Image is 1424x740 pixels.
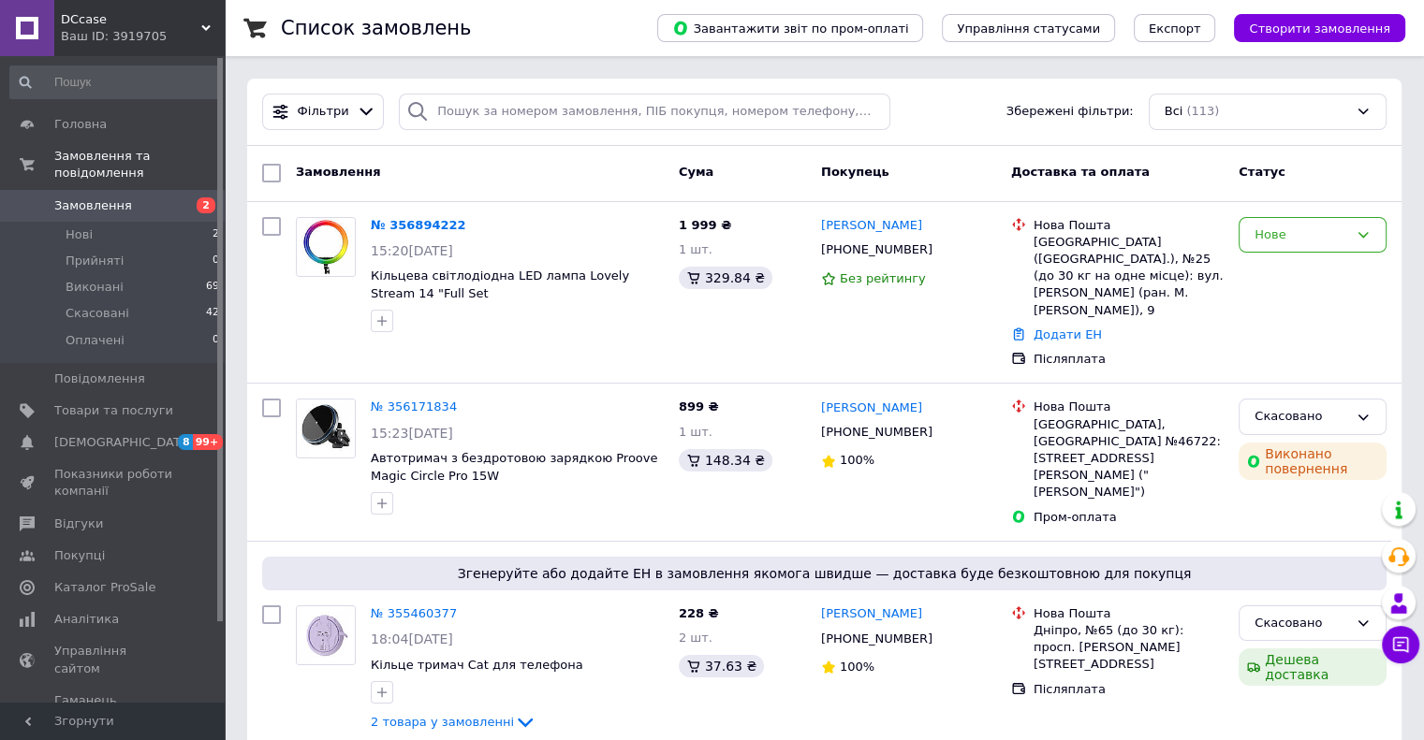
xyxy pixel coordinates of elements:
span: (113) [1186,104,1219,118]
span: Завантажити звіт по пром-оплаті [672,20,908,36]
span: DCcase [61,11,201,28]
button: Завантажити звіт по пром-оплаті [657,14,923,42]
div: [PHONE_NUMBER] [817,627,936,651]
button: Експорт [1134,14,1216,42]
span: 1 шт. [679,242,712,256]
div: [GEOGRAPHIC_DATA], [GEOGRAPHIC_DATA] №46722: [STREET_ADDRESS][PERSON_NAME] ("[PERSON_NAME]") [1034,416,1224,501]
img: Фото товару [297,606,355,664]
a: Додати ЕН [1034,327,1102,341]
span: 18:04[DATE] [371,631,453,646]
button: Управління статусами [942,14,1115,42]
a: Фото товару [296,605,356,665]
span: 2 [197,197,215,213]
span: 15:23[DATE] [371,426,453,441]
span: 1 шт. [679,425,712,439]
span: Доставка та оплата [1011,165,1150,179]
span: 0 [213,253,219,269]
span: 42 [206,305,219,322]
span: Каталог ProSale [54,579,155,596]
span: Всі [1165,103,1183,121]
a: № 356171834 [371,399,457,414]
span: Нові [66,226,93,243]
span: Cума [679,165,713,179]
h1: Список замовлень [281,17,471,39]
span: 99+ [193,434,224,450]
span: 228 ₴ [679,606,719,620]
span: Повідомлення [54,370,145,387]
span: 69 [206,279,219,296]
div: [PHONE_NUMBER] [817,420,936,444]
span: Замовлення [54,197,132,214]
span: Гаманець компанії [54,692,173,726]
div: Ваш ID: 3919705 [61,28,225,45]
a: Створити замовлення [1215,21,1405,35]
span: Покупець [821,165,889,179]
div: Нова Пошта [1034,217,1224,234]
span: Головна [54,116,107,133]
span: Відгуки [54,515,103,532]
div: 148.34 ₴ [679,449,772,472]
a: Фото товару [296,217,356,277]
div: Скасовано [1255,614,1348,633]
img: Фото товару [297,399,355,457]
img: Фото товару [297,218,355,276]
span: 15:20[DATE] [371,243,453,258]
span: Управління сайтом [54,643,173,676]
div: Виконано повернення [1239,443,1387,480]
a: [PERSON_NAME] [821,605,922,623]
div: Післяплата [1034,681,1224,698]
span: [DEMOGRAPHIC_DATA] [54,434,193,451]
a: 2 товара у замовленні [371,715,536,729]
span: Покупці [54,547,105,564]
a: № 355460377 [371,606,457,620]
span: Виконані [66,279,124,296]
span: Товари та послуги [54,402,173,419]
span: Скасовані [66,305,129,322]
span: Замовлення [296,165,380,179]
span: Аналітика [54,611,119,628]
div: Нова Пошта [1034,605,1224,622]
span: Показники роботи компанії [54,466,173,500]
div: Післяплата [1034,351,1224,368]
input: Пошук [9,65,221,99]
span: 100% [840,453,874,467]
button: Чат з покупцем [1382,626,1419,663]
div: Дешева доставка [1239,648,1387,686]
a: Кільцева світлодіодна LED лампа Lovely Stream 14 "Full Set [371,268,629,300]
span: 2 шт. [679,631,712,645]
span: Управління статусами [957,22,1100,36]
a: Кільце тримач Cat для телефона [371,658,583,672]
span: Збережені фільтри: [1006,103,1134,121]
span: Статус [1239,165,1285,179]
span: Автотримач з бездротовою зарядкою Proove Magic Circle Pro 15W [371,451,657,483]
div: 37.63 ₴ [679,655,764,677]
span: Експорт [1149,22,1201,36]
div: Скасовано [1255,407,1348,427]
div: Нове [1255,225,1348,245]
span: 100% [840,660,874,674]
span: Прийняті [66,253,124,269]
span: 1 999 ₴ [679,218,731,232]
a: [PERSON_NAME] [821,399,922,417]
span: Без рейтингу [840,271,926,285]
span: Створити замовлення [1249,22,1390,36]
div: Нова Пошта [1034,399,1224,415]
div: Пром-оплата [1034,509,1224,526]
div: 329.84 ₴ [679,267,772,289]
button: Створити замовлення [1234,14,1405,42]
a: [PERSON_NAME] [821,217,922,235]
span: 2 [213,226,219,243]
div: [PHONE_NUMBER] [817,238,936,262]
div: Дніпро, №65 (до 30 кг): просп. [PERSON_NAME][STREET_ADDRESS] [1034,622,1224,674]
span: Згенеруйте або додайте ЕН в замовлення якомога швидше — доставка буде безкоштовною для покупця [270,564,1379,583]
span: Замовлення та повідомлення [54,148,225,181]
span: Оплачені [66,332,125,349]
span: 0 [213,332,219,349]
span: 2 товара у замовленні [371,715,514,729]
input: Пошук за номером замовлення, ПІБ покупця, номером телефону, Email, номером накладної [399,94,890,130]
span: Фільтри [298,103,349,121]
a: Фото товару [296,399,356,458]
div: [GEOGRAPHIC_DATA] ([GEOGRAPHIC_DATA].), №25 (до 30 кг на одне місце): вул. [PERSON_NAME] (ран. М.... [1034,234,1224,319]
